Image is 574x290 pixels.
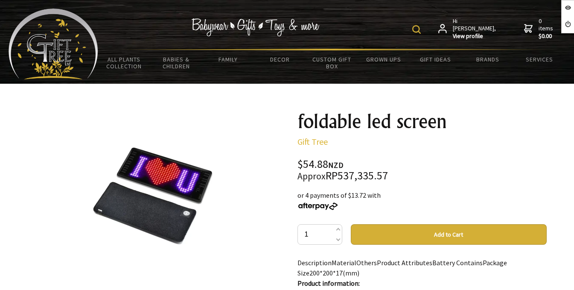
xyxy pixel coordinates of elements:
img: product search [412,25,421,34]
img: Babyware - Gifts - Toys and more... [9,9,98,79]
a: Gift Ideas [410,50,462,68]
strong: $0.00 [539,32,555,40]
a: Grown Ups [358,50,410,68]
strong: Product information: [297,279,360,287]
img: Afterpay [297,202,338,210]
a: Gift Tree [297,136,328,147]
span: NZD [328,160,344,170]
h1: foldable led screen [297,111,547,132]
strong: View profile [453,32,497,40]
span: 0 items [539,17,555,40]
a: Hi [PERSON_NAME],View profile [438,18,497,40]
a: Decor [254,50,306,68]
div: $54.88 RP537,335.57 [297,159,547,182]
span: Hi [PERSON_NAME], [453,18,497,40]
div: or 4 payments of $13.72 with [297,190,547,211]
small: Approx [297,170,326,182]
a: Brands [462,50,514,68]
a: 0 items$0.00 [524,18,555,40]
a: Services [513,50,565,68]
img: Babywear - Gifts - Toys & more [191,18,319,36]
button: Add to Cart [351,224,547,245]
a: Babies & Children [150,50,202,75]
a: Custom Gift Box [306,50,358,75]
img: foldable led screen [86,128,219,261]
a: Family [202,50,254,68]
a: All Plants Collection [98,50,150,75]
